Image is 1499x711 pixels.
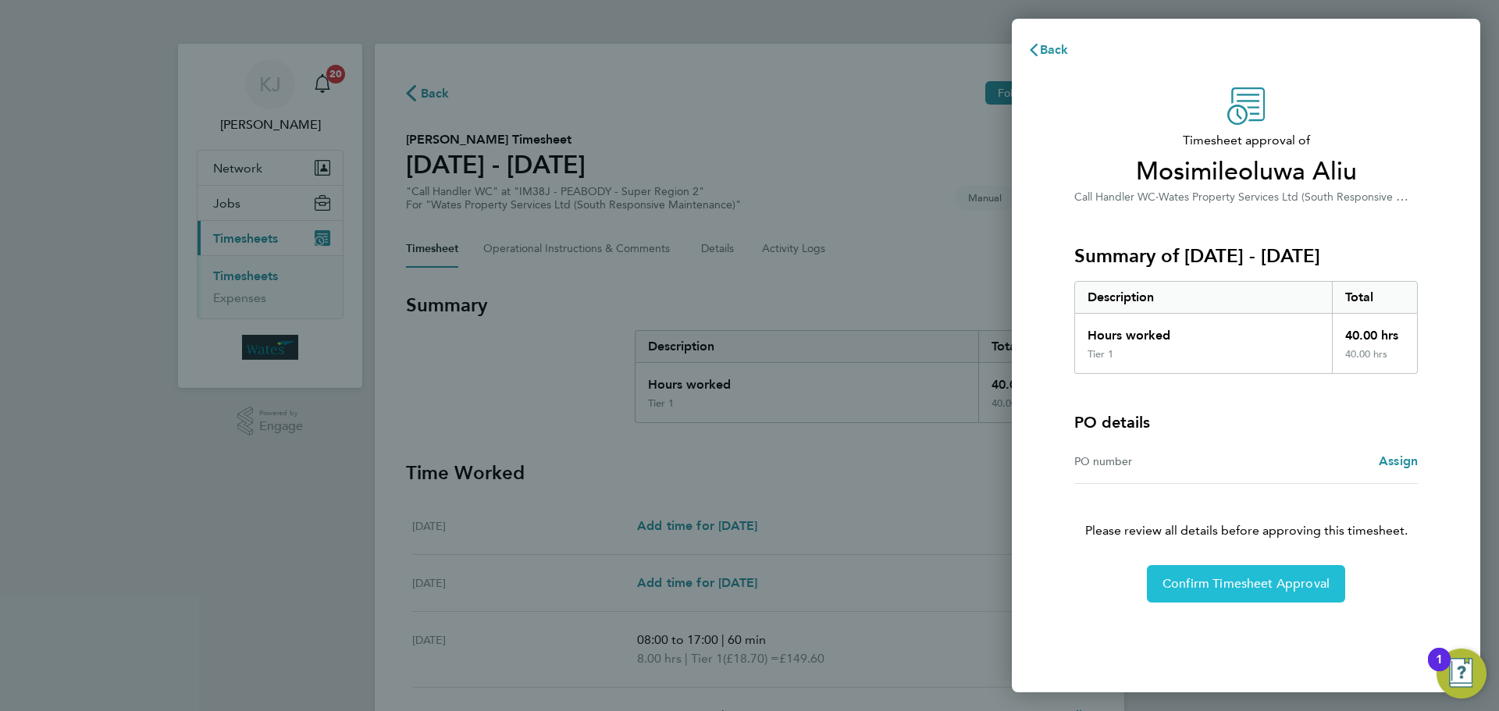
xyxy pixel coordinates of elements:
[1012,34,1084,66] button: Back
[1075,282,1332,313] div: Description
[1379,453,1418,468] span: Assign
[1074,156,1418,187] span: Mosimileoluwa Aliu
[1332,282,1418,313] div: Total
[1075,314,1332,348] div: Hours worked
[1074,281,1418,374] div: Summary of 02 - 08 Aug 2025
[1056,484,1437,540] p: Please review all details before approving this timesheet.
[1074,452,1246,471] div: PO number
[1379,452,1418,471] a: Assign
[1040,42,1069,57] span: Back
[1437,649,1487,699] button: Open Resource Center, 1 new notification
[1332,348,1418,373] div: 40.00 hrs
[1332,314,1418,348] div: 40.00 hrs
[1147,565,1345,603] button: Confirm Timesheet Approval
[1074,411,1150,433] h4: PO details
[1074,244,1418,268] h3: Summary of [DATE] - [DATE]
[1163,576,1330,592] span: Confirm Timesheet Approval
[1074,131,1418,150] span: Timesheet approval of
[1088,348,1113,361] div: Tier 1
[1074,190,1155,204] span: Call Handler WC
[1159,189,1463,204] span: Wates Property Services Ltd (South Responsive Maintenance)
[1155,190,1159,204] span: ·
[1436,659,1443,680] div: 1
